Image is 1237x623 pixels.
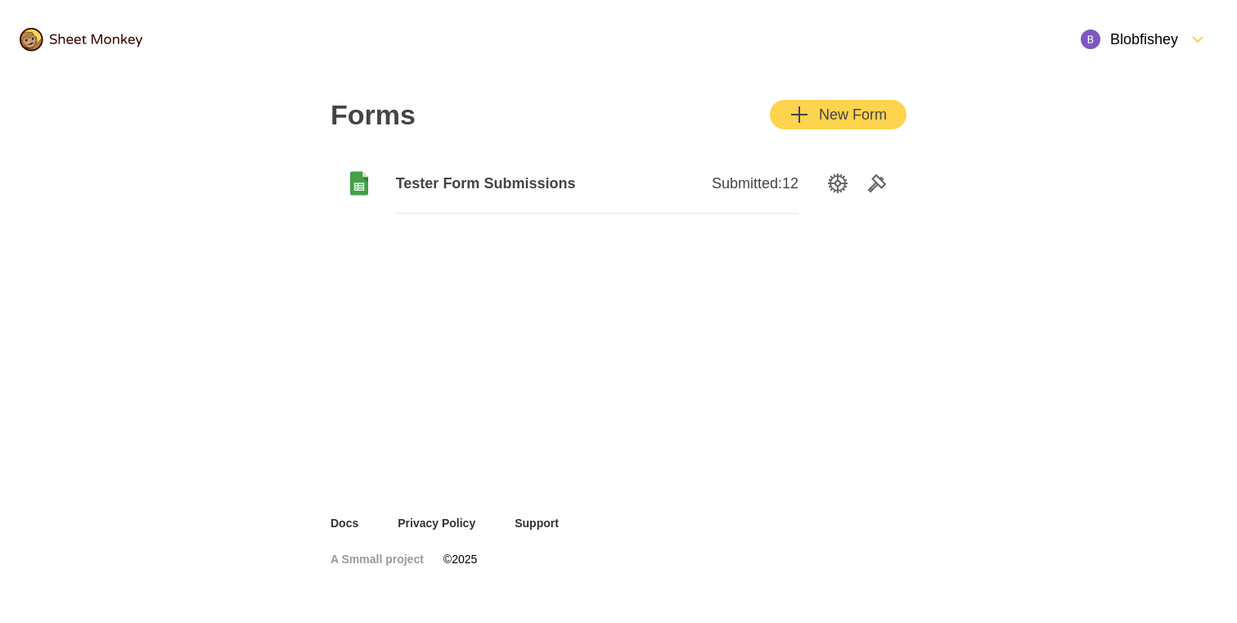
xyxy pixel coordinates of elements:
[331,515,358,531] a: Docs
[331,551,424,567] a: A Smmall project
[867,174,887,193] svg: Tools
[396,174,597,193] span: Tester Form Submissions
[331,98,416,131] h2: Forms
[789,105,887,124] div: New Form
[1081,29,1178,49] div: Blobfishey
[20,28,142,52] img: logo@2x.png
[398,515,475,531] a: Privacy Policy
[1071,20,1217,59] button: Open Menu
[515,515,559,531] a: Support
[789,105,809,124] svg: Add
[443,551,477,567] span: © 2025
[770,100,906,129] button: AddNew Form
[828,174,848,193] svg: SettingsOption
[1188,29,1208,49] svg: FormDown
[712,174,798,193] span: Submitted: 12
